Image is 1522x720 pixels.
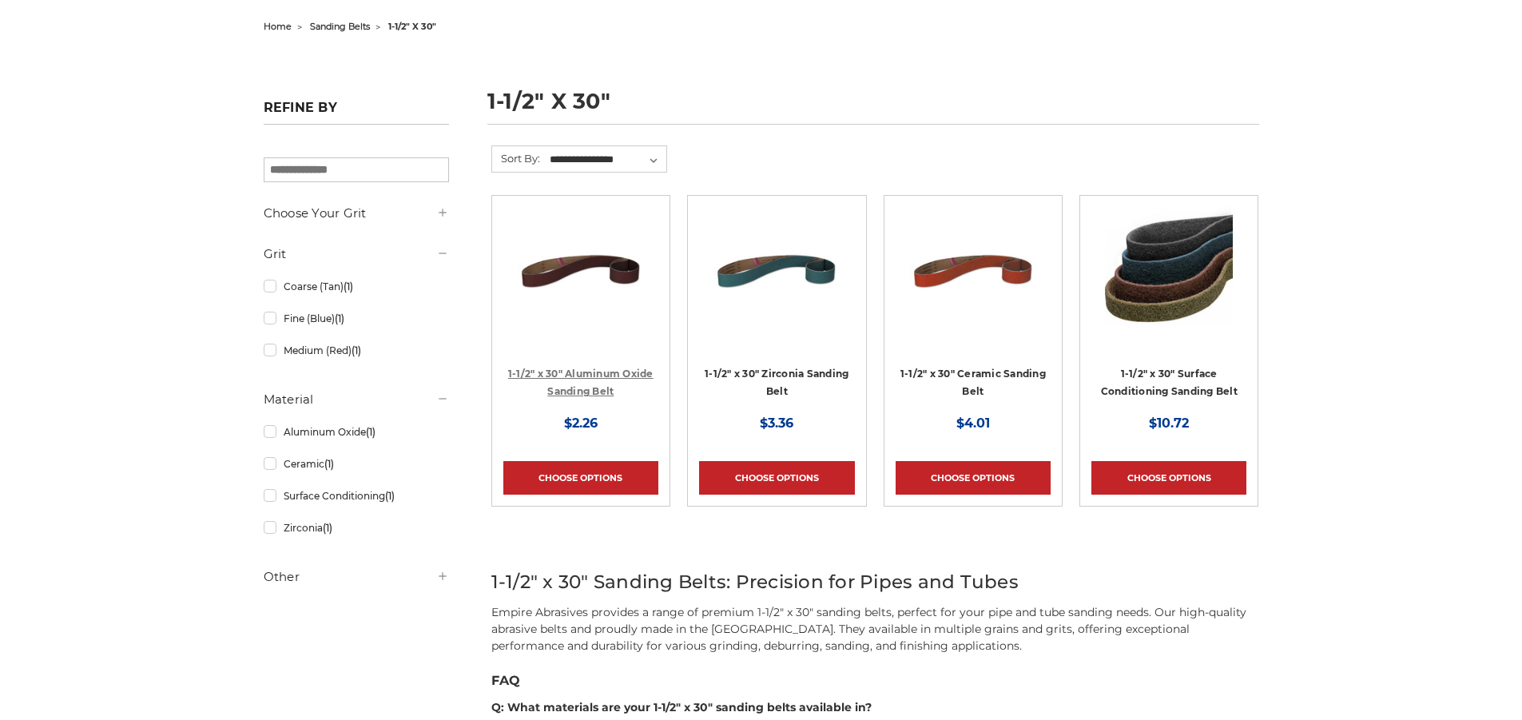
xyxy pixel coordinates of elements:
[366,426,376,438] span: (1)
[705,368,848,398] a: 1-1/2" x 30" Zirconia Sanding Belt
[491,671,1259,690] h3: FAQ
[264,418,449,446] a: Aluminum Oxide
[699,461,854,495] a: Choose Options
[487,90,1259,125] h1: 1-1/2" x 30"
[1149,416,1189,431] span: $10.72
[335,312,344,324] span: (1)
[264,336,449,364] a: Medium (Red)
[310,21,370,32] a: sanding belts
[264,245,449,264] h5: Grit
[896,207,1051,362] a: 1-1/2" x 30" Sanding Belt - Ceramic
[1101,368,1238,398] a: 1-1/2" x 30" Surface Conditioning Sanding Belt
[1091,207,1246,362] a: 1.5"x30" Surface Conditioning Sanding Belts
[264,450,449,478] a: Ceramic
[508,368,654,398] a: 1-1/2" x 30" Aluminum Oxide Sanding Belt
[388,21,436,32] span: 1-1/2" x 30"
[491,700,872,714] strong: Q: What materials are your 1-1/2" x 30" sanding belts available in?
[503,207,658,362] a: 1-1/2" x 30" Sanding Belt - Aluminum Oxide
[896,461,1051,495] a: Choose Options
[264,304,449,332] a: Fine (Blue)
[323,522,332,534] span: (1)
[324,458,334,470] span: (1)
[503,461,658,495] a: Choose Options
[909,207,1037,335] img: 1-1/2" x 30" Sanding Belt - Ceramic
[264,100,449,125] h5: Refine by
[547,148,666,172] select: Sort By:
[492,146,540,170] label: Sort By:
[264,272,449,300] a: Coarse (Tan)
[956,416,990,431] span: $4.01
[1105,207,1233,335] img: 1.5"x30" Surface Conditioning Sanding Belts
[699,207,854,362] a: 1-1/2" x 30" Sanding Belt - Zirconia
[264,482,449,510] a: Surface Conditioning
[1091,461,1246,495] a: Choose Options
[264,567,449,587] h5: Other
[352,344,361,356] span: (1)
[760,416,793,431] span: $3.36
[385,490,395,502] span: (1)
[491,604,1259,654] p: Empire Abrasives provides a range of premium 1-1/2" x 30" sanding belts, perfect for your pipe an...
[264,514,449,542] a: Zirconia
[713,207,840,335] img: 1-1/2" x 30" Sanding Belt - Zirconia
[264,21,292,32] a: home
[264,204,449,223] h5: Choose Your Grit
[491,568,1259,596] h2: 1-1/2" x 30" Sanding Belts: Precision for Pipes and Tubes
[264,390,449,409] h5: Material
[900,368,1046,398] a: 1-1/2" x 30" Ceramic Sanding Belt
[564,416,598,431] span: $2.26
[517,207,645,335] img: 1-1/2" x 30" Sanding Belt - Aluminum Oxide
[344,280,353,292] span: (1)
